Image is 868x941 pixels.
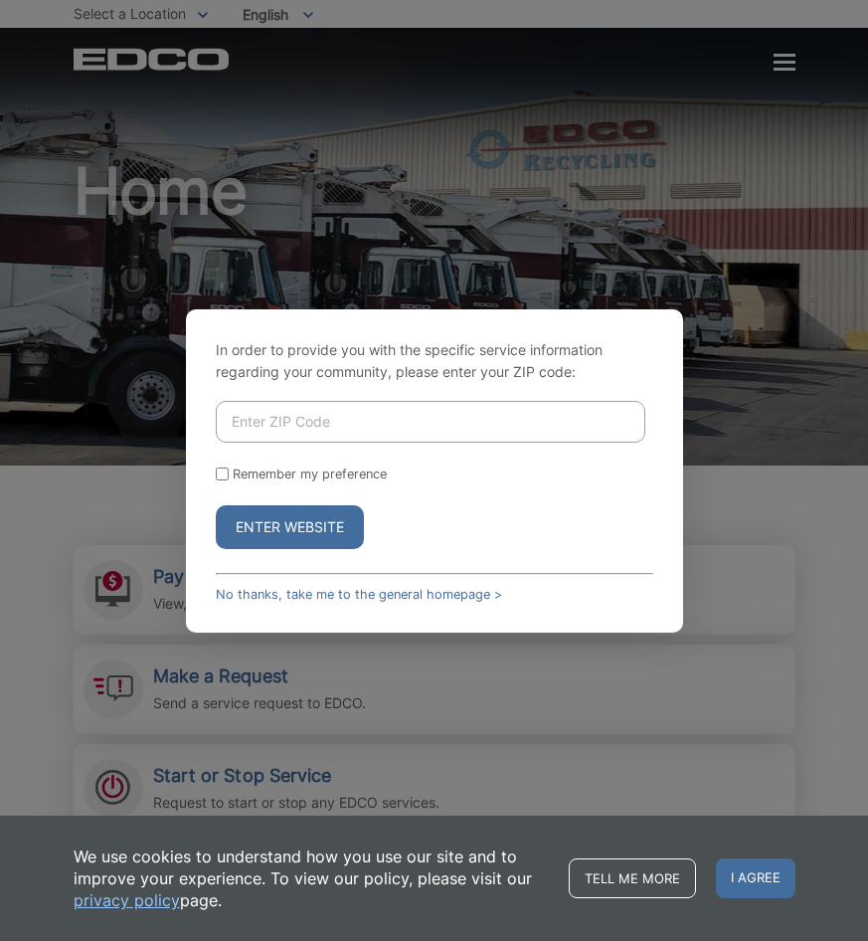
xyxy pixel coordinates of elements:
[216,401,645,443] input: Enter ZIP Code
[233,467,387,481] label: Remember my preference
[74,846,549,911] p: We use cookies to understand how you use our site and to improve your experience. To view our pol...
[569,858,696,898] a: Tell me more
[716,858,795,898] span: I agree
[74,889,180,911] a: privacy policy
[216,587,502,602] a: No thanks, take me to the general homepage >
[216,339,653,383] p: In order to provide you with the specific service information regarding your community, please en...
[216,505,364,549] button: Enter Website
